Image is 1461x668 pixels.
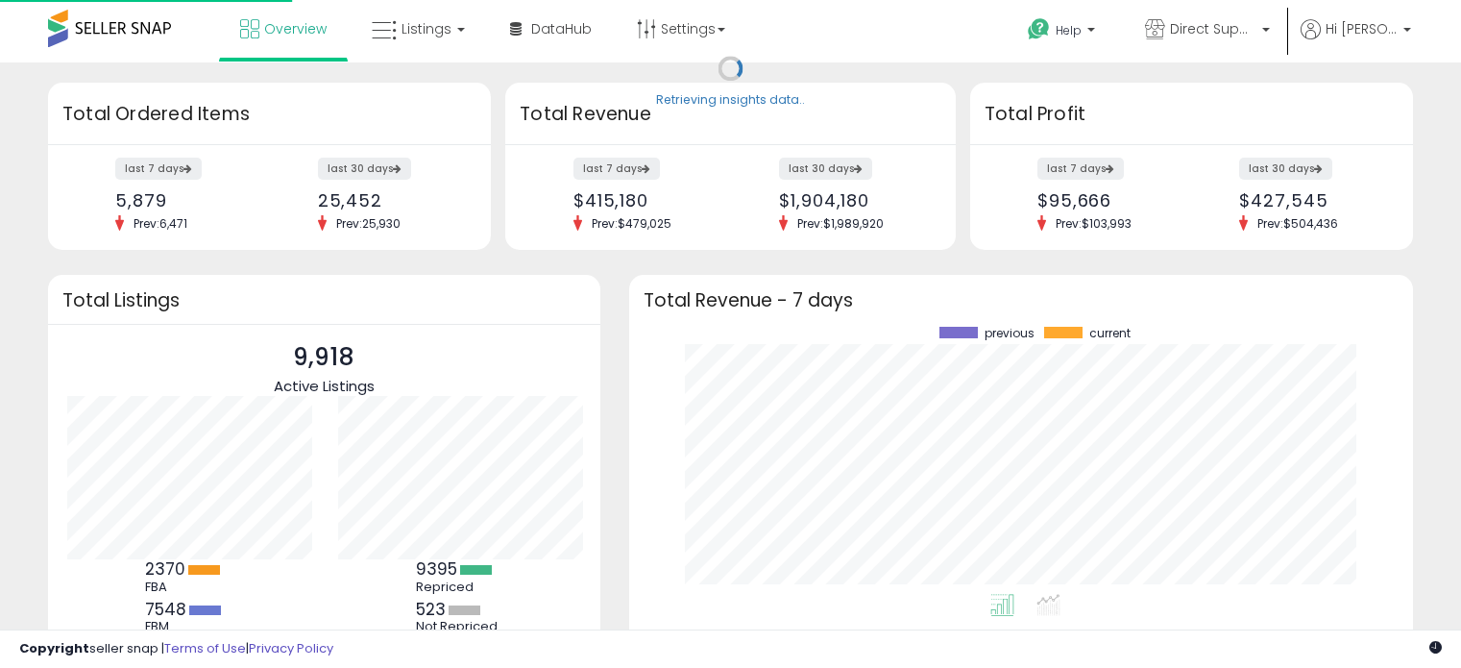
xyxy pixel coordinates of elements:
[249,639,333,657] a: Privacy Policy
[145,619,231,634] div: FBM
[788,215,893,232] span: Prev: $1,989,920
[274,376,375,396] span: Active Listings
[644,293,1399,308] h3: Total Revenue - 7 days
[164,639,246,657] a: Terms of Use
[124,215,197,232] span: Prev: 6,471
[416,557,457,581] b: 9395
[582,215,681,232] span: Prev: $479,025
[1239,190,1378,210] div: $427,545
[985,101,1399,128] h3: Total Profit
[1248,215,1348,232] span: Prev: $504,436
[1046,215,1141,232] span: Prev: $103,993
[1089,327,1131,340] span: current
[416,598,446,621] b: 523
[985,327,1035,340] span: previous
[531,19,592,38] span: DataHub
[1027,17,1051,41] i: Get Help
[19,640,333,658] div: seller snap | |
[416,619,502,634] div: Not Repriced
[402,19,451,38] span: Listings
[1037,190,1177,210] div: $95,666
[1301,19,1411,62] a: Hi [PERSON_NAME]
[1239,158,1332,180] label: last 30 days
[779,190,922,210] div: $1,904,180
[327,215,410,232] span: Prev: 25,930
[264,19,327,38] span: Overview
[1170,19,1256,38] span: Direct Supply Store
[318,158,411,180] label: last 30 days
[62,101,476,128] h3: Total Ordered Items
[318,190,457,210] div: 25,452
[416,580,502,595] div: Repriced
[573,158,660,180] label: last 7 days
[145,580,231,595] div: FBA
[115,158,202,180] label: last 7 days
[1326,19,1398,38] span: Hi [PERSON_NAME]
[145,557,185,581] b: 2370
[1056,22,1082,38] span: Help
[62,293,586,308] h3: Total Listings
[1012,3,1114,62] a: Help
[779,158,872,180] label: last 30 days
[520,101,941,128] h3: Total Revenue
[145,598,186,621] b: 7548
[115,190,255,210] div: 5,879
[1037,158,1124,180] label: last 7 days
[19,639,89,657] strong: Copyright
[274,339,375,376] p: 9,918
[573,190,717,210] div: $415,180
[656,92,805,110] div: Retrieving insights data..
